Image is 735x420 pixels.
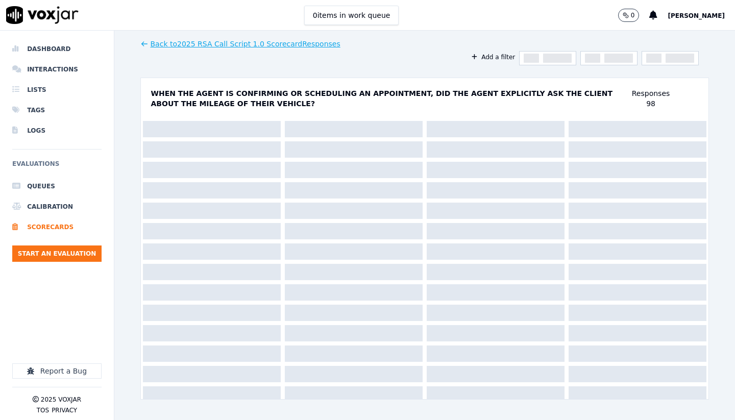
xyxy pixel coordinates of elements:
[632,88,670,98] p: Responses
[12,100,102,120] a: Tags
[12,363,102,379] button: Report a Bug
[52,406,77,414] button: Privacy
[12,217,102,237] a: Scorecards
[12,196,102,217] a: Calibration
[646,98,655,109] div: 98
[12,59,102,80] a: Interactions
[631,11,635,19] p: 0
[12,245,102,262] button: Start an Evaluation
[468,51,519,63] button: Add a filter
[151,88,632,109] p: When the agent is confirming or scheduling an appointment, did the agent explicitly ask the clien...
[668,12,725,19] span: [PERSON_NAME]
[12,39,102,59] a: Dashboard
[618,9,650,22] button: 0
[304,6,399,25] button: 0items in work queue
[6,6,79,24] img: voxjar logo
[668,9,735,21] button: [PERSON_NAME]
[12,120,102,141] a: Logs
[618,9,640,22] button: 0
[140,39,340,49] button: Back to2025 RSA Call Script 1.0 ScorecardResponses
[37,406,49,414] button: TOS
[12,158,102,176] h6: Evaluations
[12,176,102,196] a: Queues
[12,80,102,100] a: Lists
[41,396,81,404] p: 2025 Voxjar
